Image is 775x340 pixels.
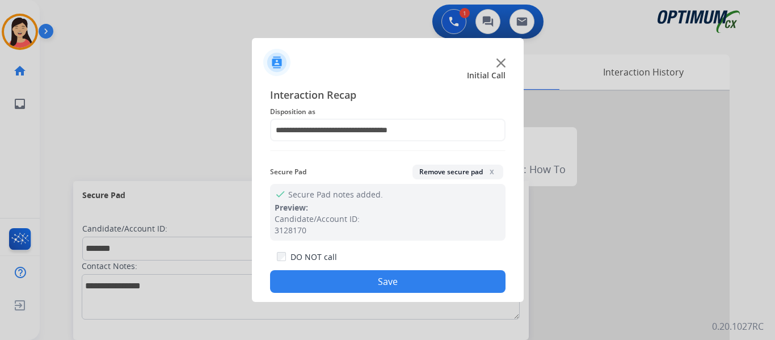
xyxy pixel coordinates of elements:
[467,70,506,81] span: Initial Call
[275,188,284,198] mat-icon: check
[263,49,290,76] img: contactIcon
[275,213,501,236] div: Candidate/Account ID: 3128170
[275,202,308,213] span: Preview:
[270,270,506,293] button: Save
[270,150,506,151] img: contact-recap-line.svg
[290,251,337,263] label: DO NOT call
[487,167,496,176] span: x
[270,87,506,105] span: Interaction Recap
[270,105,506,119] span: Disposition as
[270,165,306,179] span: Secure Pad
[412,165,503,179] button: Remove secure padx
[270,184,506,241] div: Secure Pad notes added.
[712,320,764,333] p: 0.20.1027RC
